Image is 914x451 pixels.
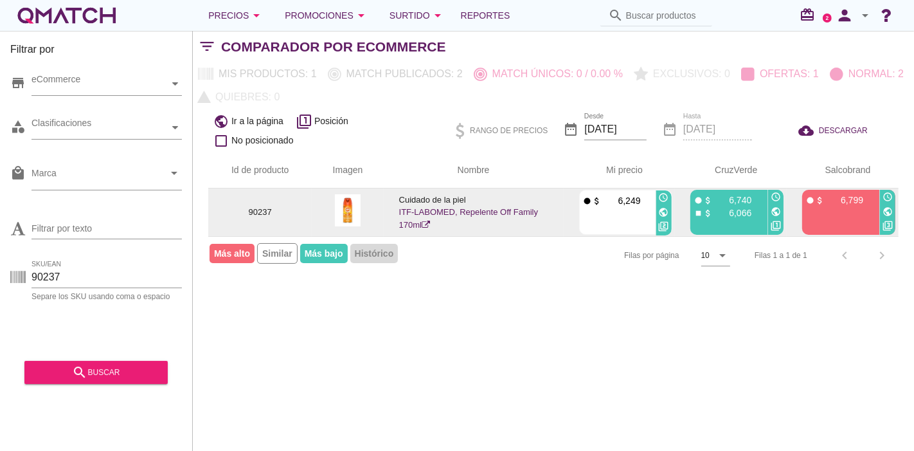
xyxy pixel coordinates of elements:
[788,119,878,142] button: DESCARGAR
[456,3,515,28] a: Reportes
[335,194,361,226] img: 90237_275.jpg
[10,119,26,134] i: category
[800,7,820,23] i: redeem
[384,152,564,189] th: Nombre: Not sorted.
[193,46,221,47] i: filter_list
[350,244,399,263] span: Histórico
[771,192,781,202] i: access_time
[825,62,910,86] button: Normal: 2
[703,208,713,218] i: attach_money
[300,244,348,263] span: Más bajo
[694,196,703,205] i: fiber_manual_record
[208,152,312,189] th: Id de producto: Not sorted.
[823,14,832,23] a: 2
[198,3,274,28] button: Precios
[10,165,26,181] i: local_mall
[755,66,819,82] p: Ofertas: 1
[399,194,548,207] p: Cuidado de la piel
[285,8,369,23] div: Promociones
[815,196,825,205] i: attach_money
[496,237,730,274] div: Filas por página
[659,192,669,203] i: access_time
[487,66,623,82] p: Match únicos: 0 / 0.00 %
[819,125,868,136] span: DESCARGAR
[210,244,255,263] span: Más alto
[430,8,445,23] i: arrow_drop_down
[257,243,298,264] span: Similar
[843,66,904,82] p: Normal: 2
[593,196,602,206] i: attach_money
[208,8,264,23] div: Precios
[771,221,781,231] i: filter_1
[249,8,264,23] i: arrow_drop_down
[857,8,873,23] i: arrow_drop_down
[883,192,893,202] i: access_time
[675,152,787,189] th: CruzVerde: Not sorted. Activate to sort ascending.
[713,207,751,219] p: 6,066
[701,250,710,261] div: 10
[883,221,893,231] i: filter_3
[10,75,26,91] i: store
[390,8,445,23] div: Surtido
[787,152,899,189] th: Salcobrand: Not sorted. Activate to sort ascending.
[798,123,819,138] i: cloud_download
[314,115,348,128] span: Posición
[563,122,578,137] i: date_range
[602,194,641,207] p: 6,249
[231,134,294,147] span: No posicionado
[626,5,704,26] input: Buscar productos
[583,196,593,206] i: fiber_manual_record
[354,8,369,23] i: arrow_drop_down
[694,208,703,218] i: stop
[15,3,118,28] a: white-qmatch-logo
[659,207,669,217] i: public
[713,194,751,207] p: 6,740
[379,3,456,28] button: Surtido
[659,221,669,232] i: filter_2
[35,365,157,380] div: buscar
[883,207,893,217] i: public
[608,8,623,23] i: search
[274,3,379,28] button: Promociones
[221,37,446,57] h2: Comparador por eCommerce
[736,62,825,86] button: Ofertas: 1
[72,365,87,380] i: search
[755,250,807,261] div: Filas 1 a 1 de 1
[832,6,857,24] i: person
[826,15,829,21] text: 2
[213,114,229,129] i: public
[805,196,815,205] i: fiber_manual_record
[771,207,781,217] i: public
[231,115,283,128] span: Ir a la página
[312,152,383,189] th: Imagen: Not sorted.
[703,196,713,205] i: attach_money
[31,293,182,300] div: Separe los SKU usando coma o espacio
[715,248,730,263] i: arrow_drop_down
[213,133,229,149] i: check_box_outline_blank
[469,62,629,86] button: Match únicos: 0 / 0.00 %
[166,165,182,181] i: arrow_drop_down
[10,42,182,62] h3: Filtrar por
[24,361,168,384] button: buscar
[461,8,510,23] span: Reportes
[584,119,647,140] input: Desde
[224,206,296,219] p: 90237
[399,207,539,230] a: ITF-LABOMED, Repelente Off Family 170ml
[564,152,676,189] th: Mi precio: Not sorted. Activate to sort ascending.
[825,194,863,207] p: 6,799
[296,114,312,129] i: filter_1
